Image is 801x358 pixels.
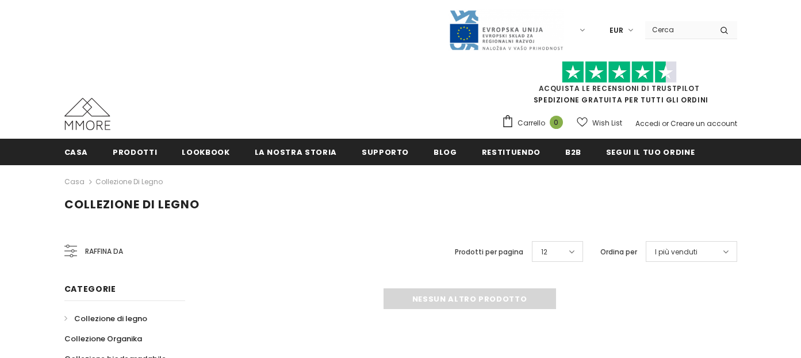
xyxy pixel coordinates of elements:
img: Casi MMORE [64,98,110,130]
img: Javni Razpis [449,9,564,51]
span: Collezione Organika [64,333,142,344]
label: Ordina per [600,246,637,258]
span: Lookbook [182,147,229,158]
a: Lookbook [182,139,229,165]
span: supporto [362,147,409,158]
span: EUR [610,25,623,36]
a: Prodotti [113,139,157,165]
span: Casa [64,147,89,158]
span: Categorie [64,283,116,295]
span: Raffina da [85,245,123,258]
span: I più venduti [655,246,697,258]
a: La nostra storia [255,139,337,165]
span: SPEDIZIONE GRATUITA PER TUTTI GLI ORDINI [501,66,737,105]
a: Collezione Organika [64,329,142,349]
input: Search Site [645,21,711,38]
span: Segui il tuo ordine [606,147,695,158]
a: supporto [362,139,409,165]
span: La nostra storia [255,147,337,158]
span: 0 [550,116,563,129]
a: Restituendo [482,139,541,165]
span: Blog [434,147,457,158]
a: Wish List [577,113,622,133]
a: Accedi [635,119,660,128]
a: B2B [565,139,581,165]
a: Collezione di legno [95,177,163,186]
span: B2B [565,147,581,158]
a: Segui il tuo ordine [606,139,695,165]
span: Prodotti [113,147,157,158]
a: Casa [64,175,85,189]
span: Collezione di legno [74,313,147,324]
img: Fidati di Pilot Stars [562,61,677,83]
a: Carrello 0 [501,115,569,132]
a: Javni Razpis [449,25,564,35]
span: Collezione di legno [64,196,200,212]
span: Wish List [592,117,622,129]
span: Carrello [518,117,545,129]
span: or [662,119,669,128]
span: 12 [541,246,547,258]
a: Acquista le recensioni di TrustPilot [539,83,700,93]
a: Collezione di legno [64,309,147,329]
a: Blog [434,139,457,165]
a: Creare un account [670,119,737,128]
label: Prodotti per pagina [455,246,523,258]
a: Casa [64,139,89,165]
span: Restituendo [482,147,541,158]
